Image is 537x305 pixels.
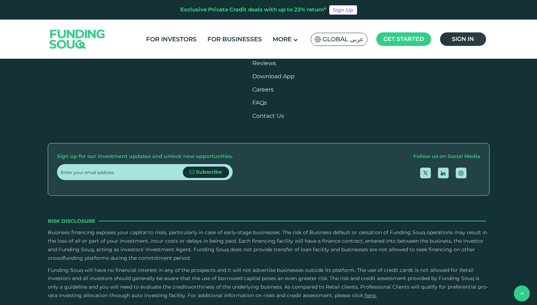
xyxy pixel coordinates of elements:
a: Sign in [440,32,486,46]
a: Download App [252,73,295,80]
a: open Linkedin [438,168,449,178]
a: For Investors [144,33,198,45]
span: Funding Souq will have no financial interest in any of the prospects and it will not advertise bu... [48,267,488,299]
img: SA Flag [315,36,321,42]
a: open Instagram [456,168,466,178]
a: FAQs [252,99,267,106]
div: Follow us on Social Media [413,152,480,161]
img: Logo [42,21,112,57]
span: Risk Disclosure [48,217,95,225]
a: Reviews [252,60,276,67]
span: More [273,36,291,43]
a: here. [365,292,377,299]
a: Contact Us [252,112,284,119]
div: Sign up for our investment updates and unlock new opportunities. [57,152,233,161]
input: Enter your email address [61,164,183,180]
p: Business financing exposes your capital to risks, particularly in case of early-stage businesses.... [48,228,490,262]
a: open Twitter [420,168,431,178]
span: Sign in [452,36,474,42]
span: Subscribe [196,169,222,175]
a: Sign Up [329,5,357,15]
span: Careers [252,86,274,93]
button: Subscribe [183,167,229,178]
button: back [514,285,530,301]
a: For Businesses [206,33,264,45]
span: Global عربي [322,35,363,43]
img: twitter [423,171,428,175]
span: Get started [383,36,424,42]
div: Exclusive Private Credit deals with up to 23% return* [180,6,326,14]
